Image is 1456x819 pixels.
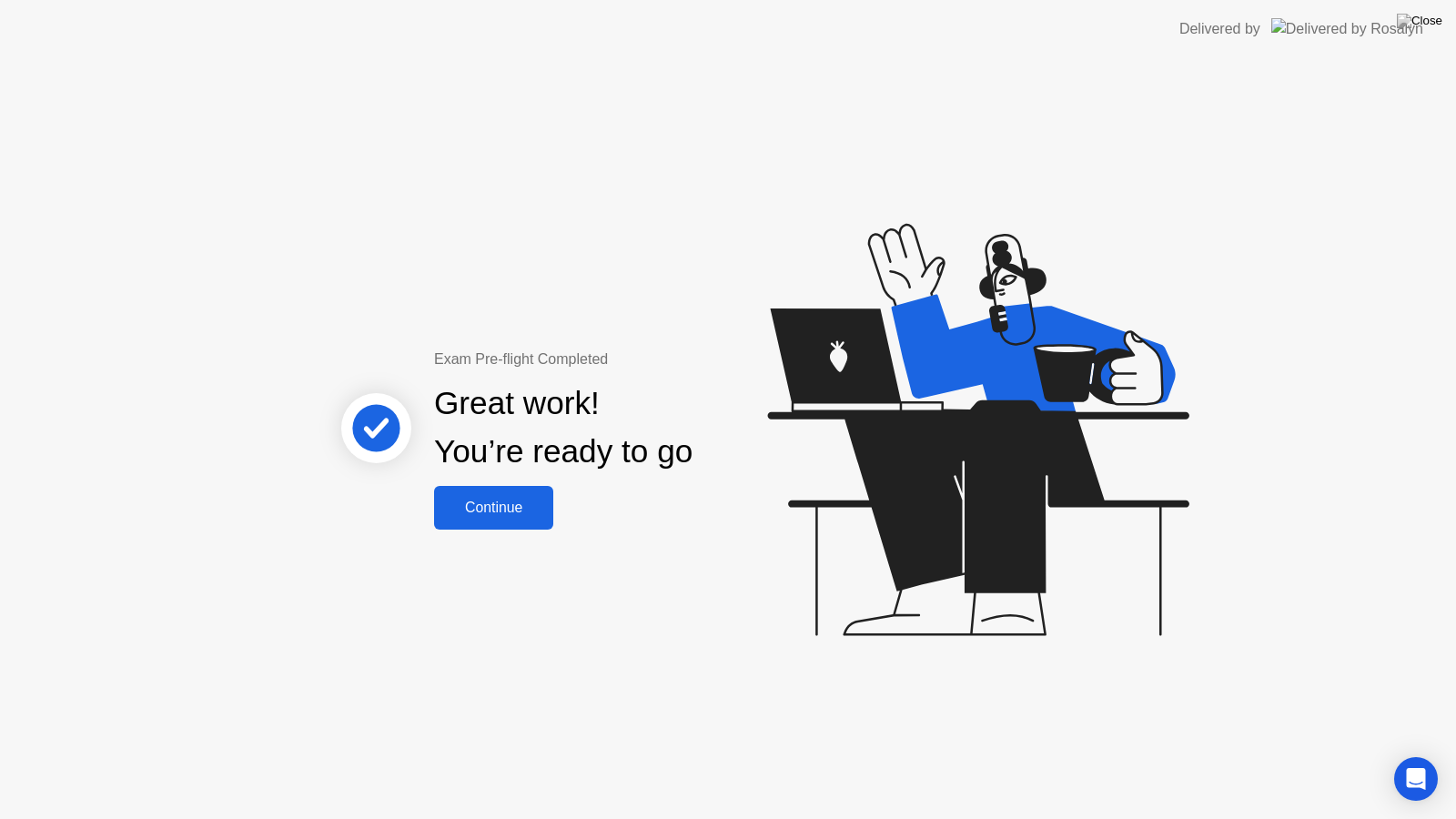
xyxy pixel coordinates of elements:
[434,349,810,370] div: Exam Pre-flight Completed
[434,379,693,476] div: Great work! You’re ready to go
[1271,18,1423,39] img: Delivered by Rosalyn
[1397,14,1442,28] img: Close
[434,486,553,530] button: Continue
[440,500,548,516] div: Continue
[1179,18,1260,40] div: Delivered by
[1394,757,1438,801] div: Open Intercom Messenger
